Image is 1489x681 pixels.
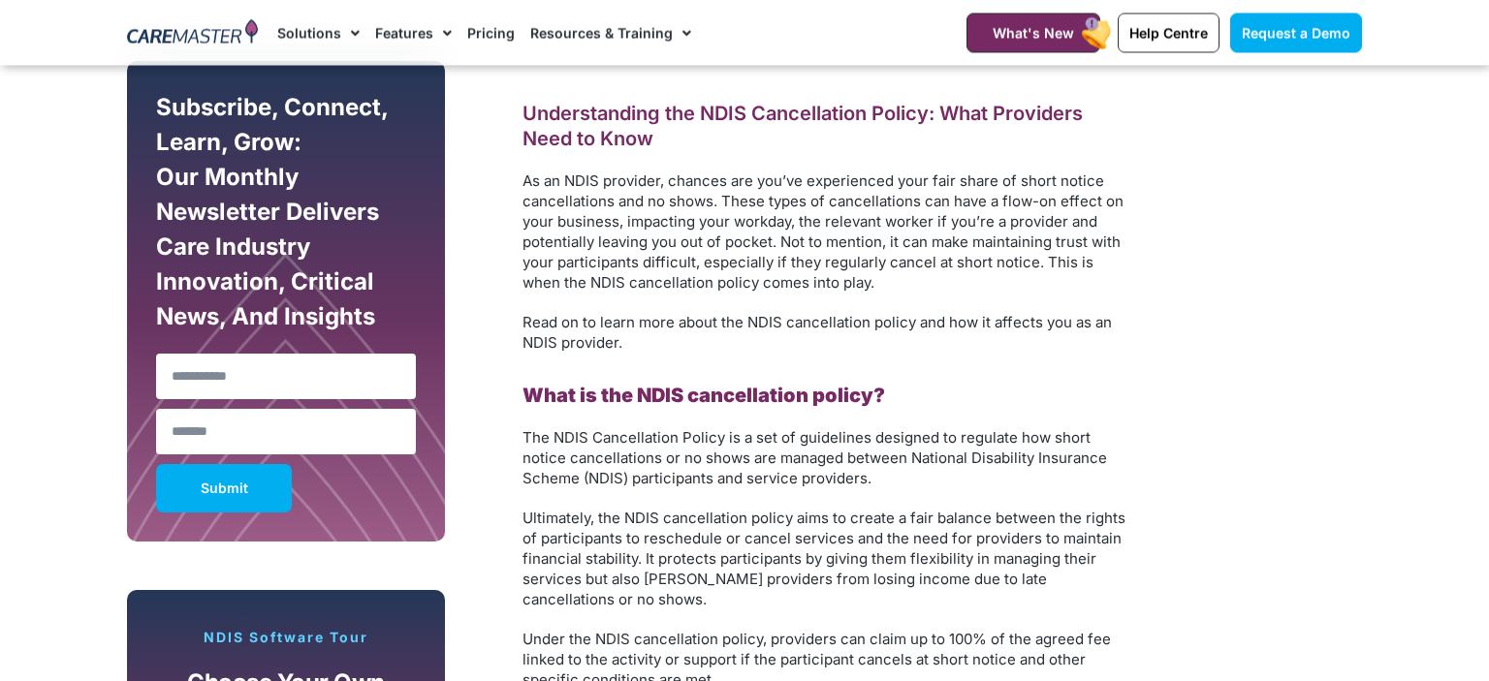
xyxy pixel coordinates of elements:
[523,171,1124,292] span: As an NDIS provider, chances are you’ve experienced your fair share of short notice cancellations...
[523,509,1125,608] span: Ultimately, the NDIS cancellation policy aims to create a fair balance between the rights of part...
[201,483,248,493] span: Submit
[156,464,292,512] button: Submit
[1118,13,1220,52] a: Help Centre
[146,629,426,646] p: NDIS Software Tour
[993,24,1074,41] span: What's New
[1230,13,1362,52] a: Request a Demo
[523,101,1133,151] h2: Understanding the NDIS Cancellation Policy: What Providers Need to Know
[523,313,1112,352] span: Read on to learn more about the NDIS cancellation policy and how it affects you as an NDIS provider.
[523,428,1107,487] span: The NDIS Cancellation Policy is a set of guidelines designed to regulate how short notice cancell...
[966,13,1100,52] a: What's New
[1129,24,1208,41] span: Help Centre
[156,90,416,522] form: New Form
[127,18,258,47] img: CareMaster Logo
[1242,24,1350,41] span: Request a Demo
[151,90,421,344] div: Subscribe, Connect, Learn, Grow: Our Monthly Newsletter Delivers Care Industry Innovation, Critic...
[523,384,885,407] b: What is the NDIS cancellation policy?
